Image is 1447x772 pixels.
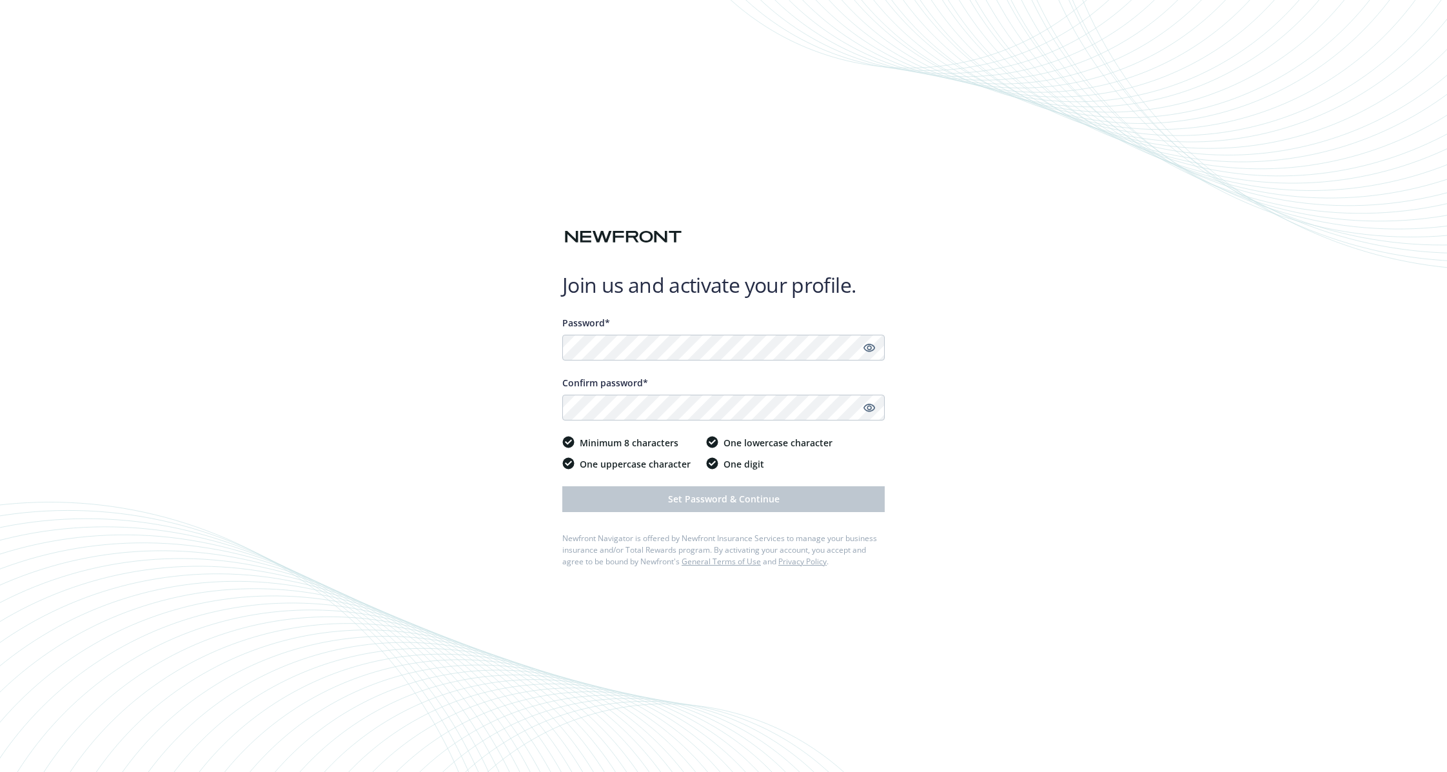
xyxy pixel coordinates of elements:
[562,272,885,298] h1: Join us and activate your profile.
[861,400,877,415] a: Show password
[723,436,832,450] span: One lowercase character
[562,317,610,329] span: Password*
[562,533,885,568] div: Newfront Navigator is offered by Newfront Insurance Services to manage your business insurance an...
[778,556,827,567] a: Privacy Policy
[682,556,761,567] a: General Terms of Use
[562,395,885,421] input: Confirm your unique password
[562,486,885,512] button: Set Password & Continue
[580,457,691,471] span: One uppercase character
[861,340,877,355] a: Show password
[580,436,678,450] span: Minimum 8 characters
[668,493,780,505] span: Set Password & Continue
[723,457,764,471] span: One digit
[562,335,885,361] input: Enter a unique password...
[562,226,684,248] img: Newfront logo
[562,377,648,389] span: Confirm password*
